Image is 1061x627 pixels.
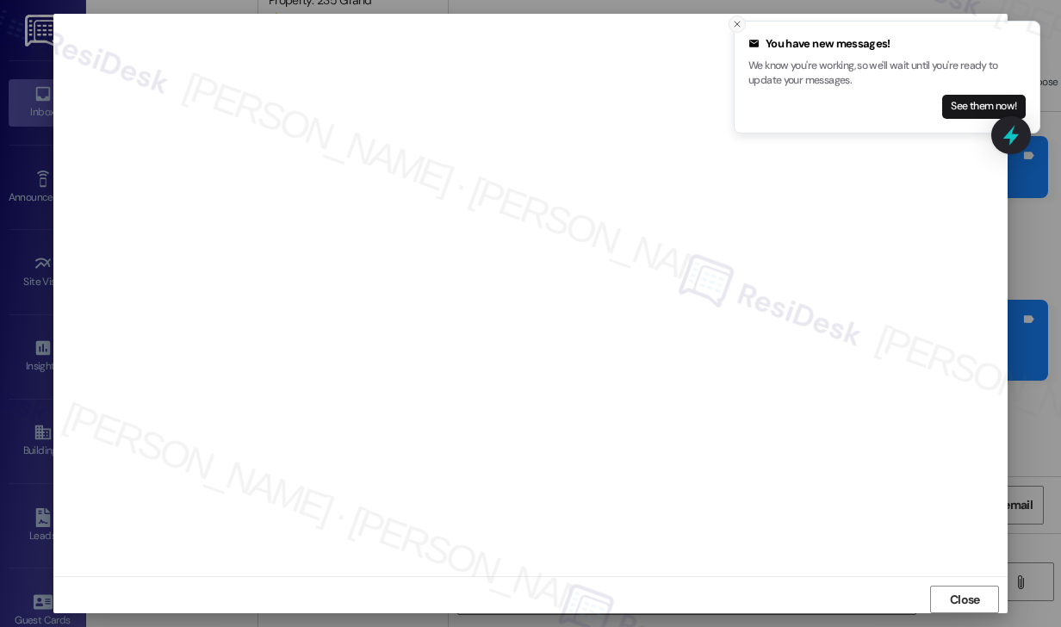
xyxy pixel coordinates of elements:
button: Close [930,586,999,613]
button: See them now! [942,95,1026,119]
p: We know you're working, so we'll wait until you're ready to update your messages. [748,59,1026,89]
div: You have new messages! [748,35,1026,53]
span: Close [950,591,980,609]
iframe: retool [62,21,1000,568]
button: Close toast [729,16,746,33]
